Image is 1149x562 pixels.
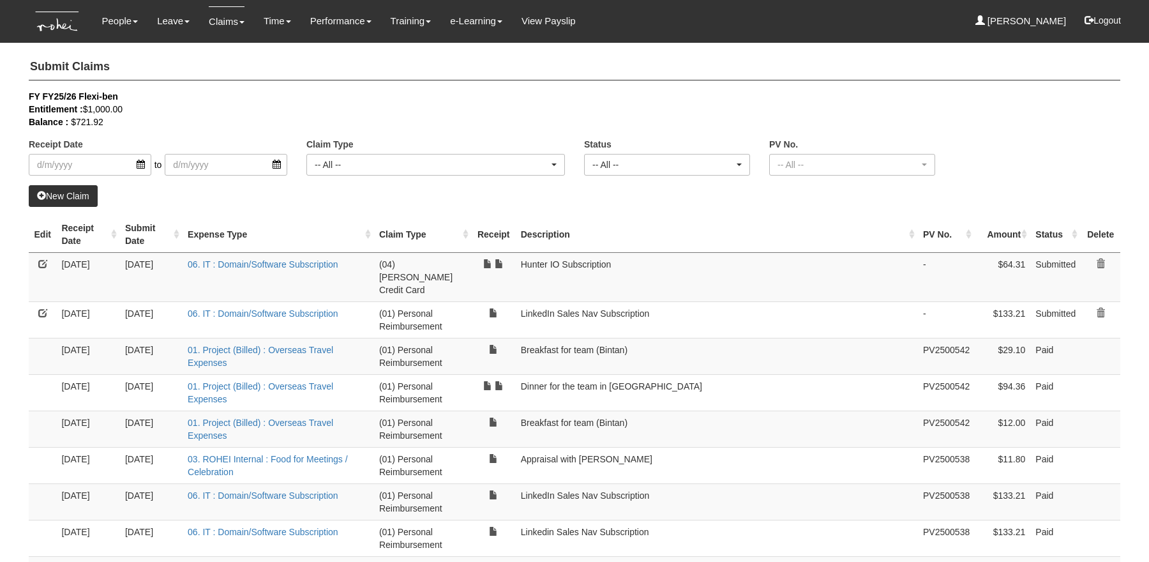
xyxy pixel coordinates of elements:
[918,447,975,483] td: PV2500538
[56,411,120,447] td: [DATE]
[975,216,1030,253] th: Amount : activate to sort column ascending
[306,154,565,176] button: -- All --
[975,374,1030,411] td: $94.36
[374,520,472,556] td: (01) Personal Reimbursement
[56,374,120,411] td: [DATE]
[516,338,918,374] td: Breakfast for team (Bintan)
[315,158,549,171] div: -- All --
[918,252,975,301] td: -
[29,117,68,127] b: Balance :
[151,154,165,176] span: to
[374,374,472,411] td: (01) Personal Reimbursement
[209,6,244,36] a: Claims
[975,301,1030,338] td: $133.21
[769,138,798,151] label: PV No.
[374,411,472,447] td: (01) Personal Reimbursement
[975,252,1030,301] td: $64.31
[1030,411,1081,447] td: Paid
[120,216,183,253] th: Submit Date : activate to sort column ascending
[56,447,120,483] td: [DATE]
[29,185,98,207] a: New Claim
[374,483,472,520] td: (01) Personal Reimbursement
[29,154,151,176] input: d/m/yyyy
[183,216,374,253] th: Expense Type : activate to sort column ascending
[188,454,348,477] a: 03. ROHEI Internal : Food for Meetings / Celebration
[56,252,120,301] td: [DATE]
[374,216,472,253] th: Claim Type : activate to sort column ascending
[522,6,576,36] a: View Payslip
[120,252,183,301] td: [DATE]
[391,6,432,36] a: Training
[188,308,338,319] a: 06. IT : Domain/Software Subscription
[516,374,918,411] td: Dinner for the team in [GEOGRAPHIC_DATA]
[1030,338,1081,374] td: Paid
[918,483,975,520] td: PV2500538
[374,338,472,374] td: (01) Personal Reimbursement
[120,301,183,338] td: [DATE]
[918,374,975,411] td: PV2500542
[71,117,103,127] span: $721.92
[1076,5,1130,36] button: Logout
[975,6,1067,36] a: [PERSON_NAME]
[29,138,83,151] label: Receipt Date
[56,338,120,374] td: [DATE]
[777,158,919,171] div: -- All --
[769,154,935,176] button: -- All --
[516,216,918,253] th: Description : activate to sort column ascending
[516,411,918,447] td: Breakfast for team (Bintan)
[1081,216,1120,253] th: Delete
[29,103,1101,116] div: $1,000.00
[374,301,472,338] td: (01) Personal Reimbursement
[1030,520,1081,556] td: Paid
[120,411,183,447] td: [DATE]
[918,338,975,374] td: PV2500542
[29,91,118,102] b: FY FY25/26 Flexi-ben
[918,301,975,338] td: -
[1030,447,1081,483] td: Paid
[188,259,338,270] a: 06. IT : Domain/Software Subscription
[592,158,734,171] div: -- All --
[306,138,354,151] label: Claim Type
[1030,483,1081,520] td: Paid
[101,6,138,36] a: People
[120,483,183,520] td: [DATE]
[1030,216,1081,253] th: Status : activate to sort column ascending
[264,6,291,36] a: Time
[975,338,1030,374] td: $29.10
[516,483,918,520] td: LinkedIn Sales Nav Subscription
[188,418,333,441] a: 01. Project (Billed) : Overseas Travel Expenses
[310,6,372,36] a: Performance
[472,216,516,253] th: Receipt
[165,154,287,176] input: d/m/yyyy
[516,252,918,301] td: Hunter IO Subscription
[120,338,183,374] td: [DATE]
[1030,301,1081,338] td: Submitted
[188,381,333,404] a: 01. Project (Billed) : Overseas Travel Expenses
[56,216,120,253] th: Receipt Date : activate to sort column ascending
[450,6,502,36] a: e-Learning
[516,447,918,483] td: Appraisal with [PERSON_NAME]
[188,345,333,368] a: 01. Project (Billed) : Overseas Travel Expenses
[584,138,612,151] label: Status
[975,520,1030,556] td: $133.21
[975,447,1030,483] td: $11.80
[56,301,120,338] td: [DATE]
[1030,374,1081,411] td: Paid
[975,411,1030,447] td: $12.00
[56,520,120,556] td: [DATE]
[374,252,472,301] td: (04) [PERSON_NAME] Credit Card
[918,520,975,556] td: PV2500538
[120,374,183,411] td: [DATE]
[374,447,472,483] td: (01) Personal Reimbursement
[1030,252,1081,301] td: Submitted
[29,216,56,253] th: Edit
[584,154,750,176] button: -- All --
[120,447,183,483] td: [DATE]
[56,483,120,520] td: [DATE]
[157,6,190,36] a: Leave
[516,520,918,556] td: Linkedin Sales Nav Subscription
[918,216,975,253] th: PV No. : activate to sort column ascending
[29,104,83,114] b: Entitlement :
[188,527,338,537] a: 06. IT : Domain/Software Subscription
[918,411,975,447] td: PV2500542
